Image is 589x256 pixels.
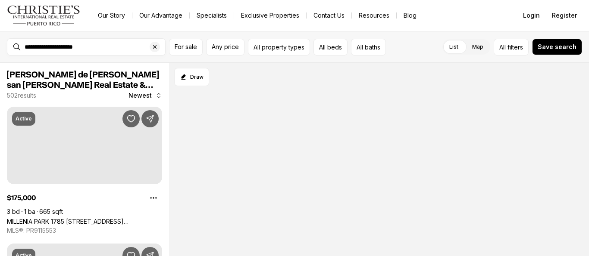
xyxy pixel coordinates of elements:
button: Share Property [141,110,159,127]
a: Blog [397,9,423,22]
span: filters [508,43,523,52]
p: 502 results [7,92,36,99]
button: Any price [206,39,244,56]
span: All [499,43,506,52]
span: Login [523,12,540,19]
a: Specialists [190,9,234,22]
button: All baths [351,39,386,56]
span: Save search [538,43,576,50]
label: Map [465,39,490,55]
button: Contact Us [307,9,351,22]
img: logo [7,5,81,26]
span: Register [552,12,577,19]
button: Newest [123,87,167,104]
p: Active [16,115,32,122]
a: Our Advantage [132,9,189,22]
button: For sale [169,39,203,56]
button: Property options [145,189,162,207]
button: Login [518,7,545,24]
button: Save search [532,39,582,55]
a: Exclusive Properties [234,9,306,22]
span: For sale [175,43,197,50]
button: Register [547,7,582,24]
span: Newest [128,92,152,99]
button: Save Property: MILLENIA PARK 1785 CALLE J. FERRER Y FERRER 100 #Apt 1101 [122,110,140,127]
span: Any price [212,43,239,50]
button: All property types [248,39,310,56]
button: Start drawing [174,68,209,86]
label: List [442,39,465,55]
span: [PERSON_NAME] de [PERSON_NAME] san [PERSON_NAME] Real Estate & Homes for Sale [7,71,159,100]
a: MILLENIA PARK 1785 CALLE J. FERRER Y FERRER 100 #Apt 1101, SAN JUAN, PR PR, 00921 [7,218,162,225]
button: Allfilters [494,39,529,56]
button: Clear search input [150,39,165,55]
a: Resources [352,9,396,22]
button: All beds [313,39,348,56]
a: Our Story [91,9,132,22]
